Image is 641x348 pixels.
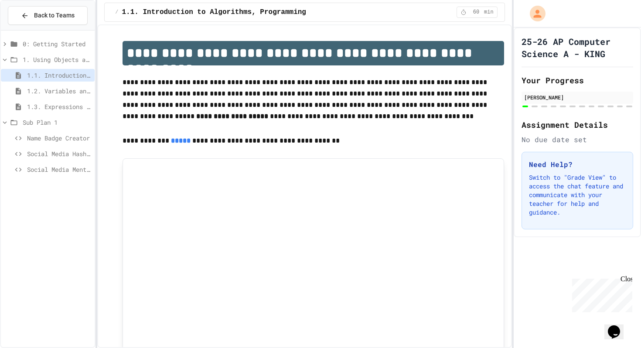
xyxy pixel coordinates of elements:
[27,71,91,80] span: 1.1. Introduction to Algorithms, Programming, and Compilers
[529,173,626,217] p: Switch to "Grade View" to access the chat feature and communicate with your teacher for help and ...
[8,6,88,25] button: Back to Teams
[27,102,91,111] span: 1.3. Expressions and Output [New]
[522,119,633,131] h2: Assignment Details
[529,159,626,170] h3: Need Help?
[27,149,91,158] span: Social Media Hashtag
[23,118,91,127] span: Sub Plan 1
[23,39,91,48] span: 0: Getting Started
[469,9,483,16] span: 60
[521,3,548,24] div: My Account
[522,134,633,145] div: No due date set
[524,93,631,101] div: [PERSON_NAME]
[23,55,91,64] span: 1. Using Objects and Methods
[604,313,632,339] iframe: chat widget
[115,9,118,16] span: /
[3,3,60,55] div: Chat with us now!Close
[34,11,75,20] span: Back to Teams
[122,7,369,17] span: 1.1. Introduction to Algorithms, Programming, and Compilers
[569,275,632,312] iframe: chat widget
[27,133,91,143] span: Name Badge Creator
[484,9,494,16] span: min
[522,74,633,86] h2: Your Progress
[522,35,633,60] h1: 25-26 AP Computer Science A - KING
[27,165,91,174] span: Social Media Mention Analyzer
[27,86,91,96] span: 1.2. Variables and Data Types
